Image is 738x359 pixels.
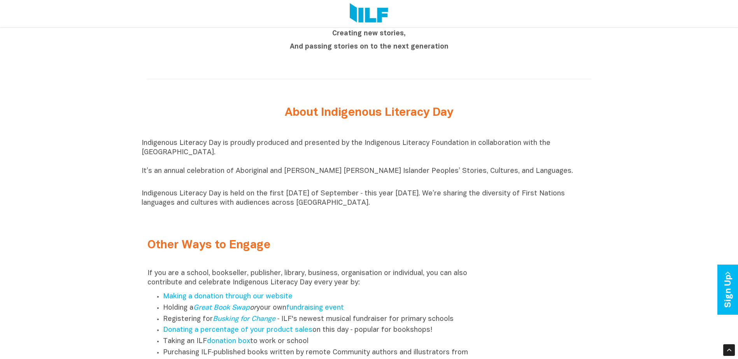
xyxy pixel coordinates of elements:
a: Busking for Change [213,316,275,322]
div: Scroll Back to Top [723,344,735,356]
b: And passing stories on to the next generation [290,44,449,50]
li: on this day ‑ popular for bookshops! [163,325,477,336]
li: Holding a your own [163,303,477,314]
a: Donating a percentage of your product sales [163,327,312,333]
a: fundraising event [286,305,344,311]
a: Great Book Swap [193,305,250,311]
p: If you are a school, bookseller, publisher, library, business, organisation or individual, you ca... [147,269,477,288]
p: Indigenous Literacy Day is held on the first [DATE] of September ‑ this year [DATE]. We’re sharin... [142,189,597,208]
h2: About Indigenous Literacy Day [223,106,515,119]
em: or [193,305,256,311]
li: Registering for ‑ ILF's newest musical fundraiser for primary schools [163,314,477,325]
img: Logo [350,3,388,24]
h2: Other Ways to Engage [147,239,477,252]
b: Creating new stories, [332,30,406,37]
a: donation box [207,338,250,345]
p: Indigenous Literacy Day is proudly produced and presented by the Indigenous Literacy Foundation i... [142,139,597,185]
a: Making a donation through our website [163,293,293,300]
li: Taking an ILF to work or school [163,336,477,347]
